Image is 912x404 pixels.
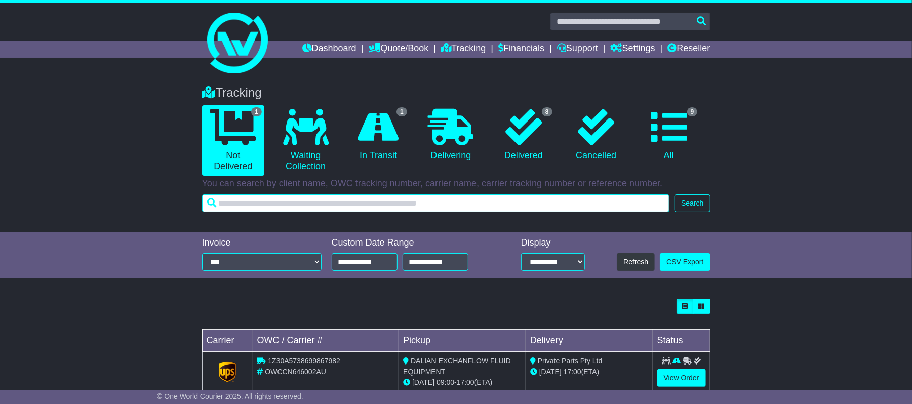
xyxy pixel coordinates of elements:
[347,105,409,165] a: 1 In Transit
[157,392,303,400] span: © One World Courier 2025. All rights reserved.
[396,107,407,116] span: 1
[437,378,454,386] span: 09:00
[457,378,474,386] span: 17:00
[202,178,710,189] p: You can search by client name, OWC tracking number, carrier name, carrier tracking number or refe...
[638,105,700,165] a: 9 All
[274,105,337,176] a: Waiting Collection
[412,378,434,386] span: [DATE]
[202,237,322,249] div: Invoice
[251,107,262,116] span: 1
[498,41,544,58] a: Financials
[202,330,253,352] td: Carrier
[219,362,236,382] img: GetCarrierServiceLogo
[399,330,526,352] td: Pickup
[542,107,552,116] span: 8
[617,253,655,271] button: Refresh
[657,369,706,387] a: View Order
[197,86,716,100] div: Tracking
[539,368,562,376] span: [DATE]
[660,253,710,271] a: CSV Export
[492,105,554,165] a: 8 Delivered
[403,377,522,388] div: - (ETA)
[202,105,264,176] a: 1 Not Delivered
[565,105,627,165] a: Cancelled
[332,237,494,249] div: Custom Date Range
[564,368,581,376] span: 17:00
[530,367,649,377] div: (ETA)
[265,368,326,376] span: OWCCN646002AU
[611,41,655,58] a: Settings
[526,330,653,352] td: Delivery
[403,357,510,376] span: DALIAN EXCHANFLOW FLUID EQUIPMENT
[420,105,482,165] a: Delivering
[675,194,710,212] button: Search
[538,357,603,365] span: Private Parts Pty Ltd
[521,237,585,249] div: Display
[557,41,598,58] a: Support
[268,357,340,365] span: 1Z30A5738699867982
[302,41,356,58] a: Dashboard
[667,41,710,58] a: Reseller
[253,330,399,352] td: OWC / Carrier #
[653,330,710,352] td: Status
[687,107,698,116] span: 9
[441,41,486,58] a: Tracking
[369,41,428,58] a: Quote/Book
